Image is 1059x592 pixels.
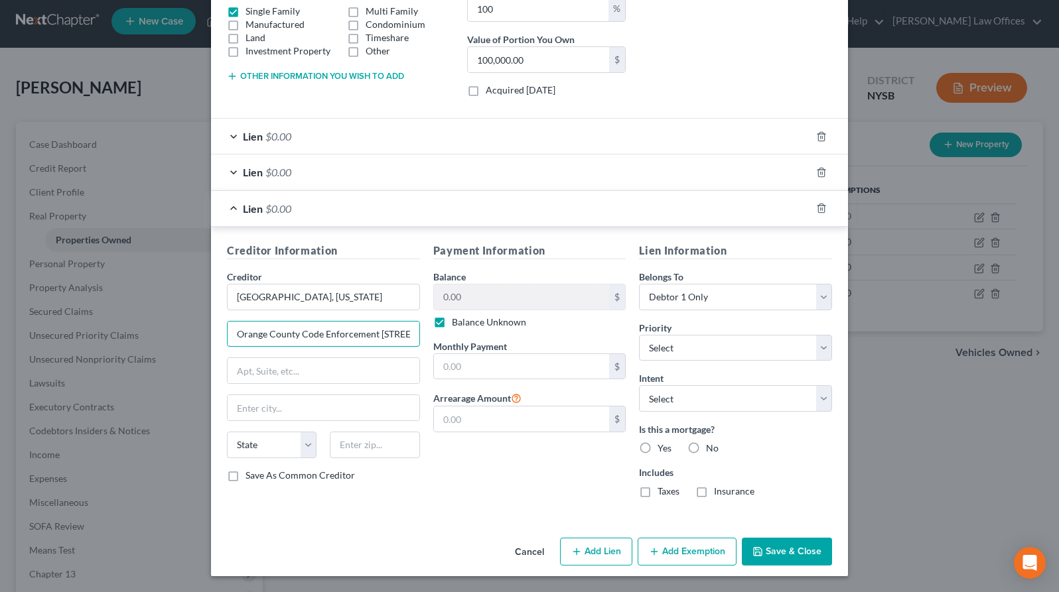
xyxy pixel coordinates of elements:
[609,47,625,72] div: $
[609,354,625,379] div: $
[467,32,575,46] label: Value of Portion You Own
[638,538,737,565] button: Add Exemption
[227,284,420,310] input: Search creditor by name...
[227,71,404,82] button: Other information you wish to add
[486,84,555,97] label: Acquired [DATE]
[265,130,291,143] span: $0.00
[433,270,466,284] label: Balance
[227,243,420,259] h5: Creditor Information
[504,539,555,565] button: Cancel
[658,442,671,455] label: Yes
[434,284,610,310] input: 0.00
[639,243,832,259] h5: Lien Information
[243,166,263,178] span: Lien
[243,130,263,143] span: Lien
[609,406,625,432] div: $
[434,406,610,432] input: 0.00
[706,442,719,455] label: No
[228,395,419,420] input: Enter city...
[366,44,390,58] label: Other
[639,422,832,436] label: Is this a mortgage?
[639,271,683,282] span: Belongs To
[452,316,526,329] label: Balance Unknown
[246,5,300,18] label: Single Family
[560,538,632,565] button: Add Lien
[265,202,291,215] span: $0.00
[366,18,425,31] label: Condominium
[228,358,419,383] input: Apt, Suite, etc...
[228,322,419,347] input: Enter address...
[658,485,679,498] label: Taxes
[639,465,832,479] label: Includes
[468,47,609,72] input: 0.00
[714,485,754,498] label: Insurance
[609,284,625,310] div: $
[1014,547,1046,579] div: Open Intercom Messenger
[433,390,522,406] label: Arrearage Amount
[366,5,418,18] label: Multi Family
[366,31,409,44] label: Timeshare
[246,31,265,44] label: Land
[243,202,263,215] span: Lien
[433,243,626,259] h5: Payment Information
[246,18,305,31] label: Manufactured
[639,371,664,385] label: Intent
[742,538,832,565] button: Save & Close
[246,44,330,58] label: Investment Property
[639,322,671,333] span: Priority
[227,271,262,282] span: Creditor
[433,339,507,353] label: Monthly Payment
[265,166,291,178] span: $0.00
[246,469,355,482] label: Save As Common Creditor
[434,354,610,379] input: 0.00
[330,432,419,458] input: Enter zip...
